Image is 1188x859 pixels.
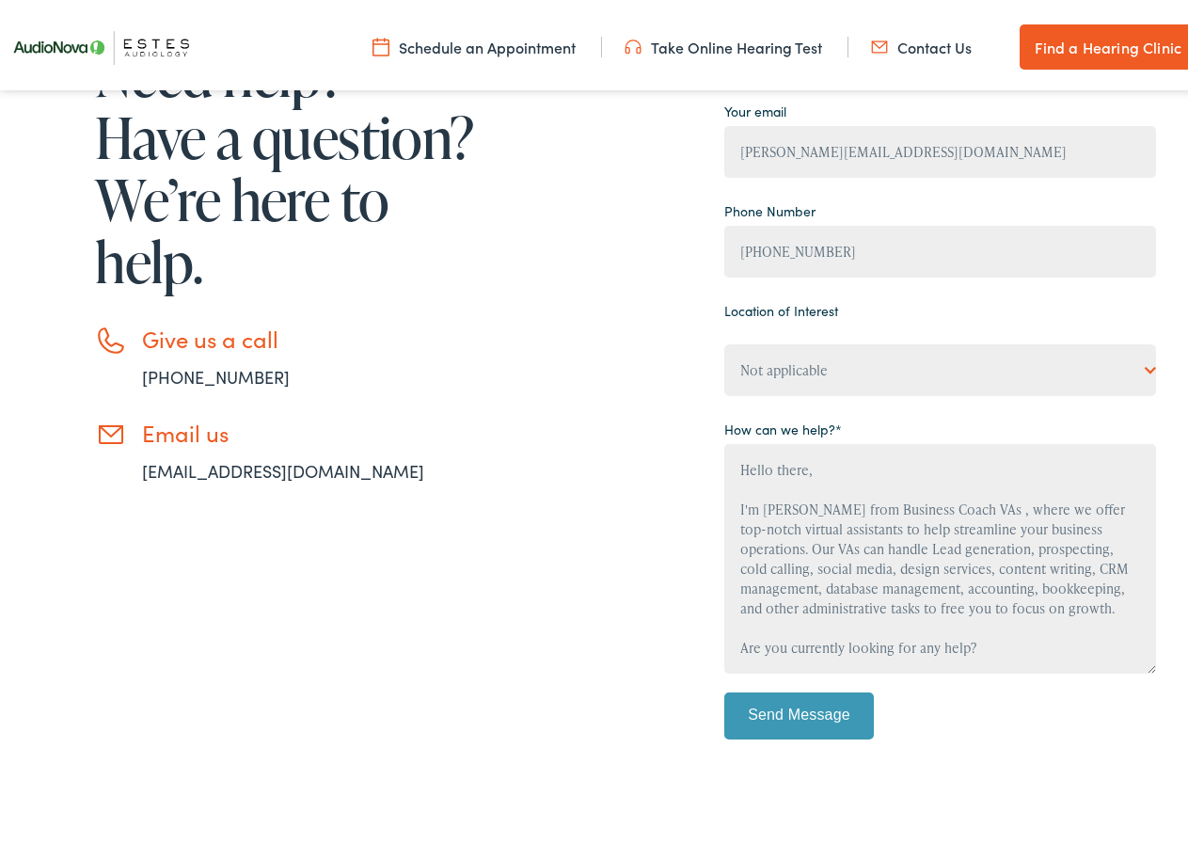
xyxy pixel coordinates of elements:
[142,414,481,441] h3: Email us
[625,31,822,52] a: Take Online Hearing Test
[724,220,1156,272] input: (XXX) XXX - XXXX
[625,31,642,52] img: utility icon
[724,414,842,434] label: How can we help?
[142,359,290,383] a: [PHONE_NUMBER]
[871,31,888,52] img: utility icon
[372,31,389,52] img: utility icon
[871,31,972,52] a: Contact Us
[724,120,1156,172] input: example@gmail.com
[95,39,481,287] h1: Need help? Have a question? We’re here to help.
[724,295,838,315] label: Location of Interest
[142,453,424,477] a: [EMAIL_ADDRESS][DOMAIN_NAME]
[372,31,576,52] a: Schedule an Appointment
[724,687,875,734] input: Send Message
[724,196,816,215] label: Phone Number
[142,320,481,347] h3: Give us a call
[724,96,786,116] label: Your email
